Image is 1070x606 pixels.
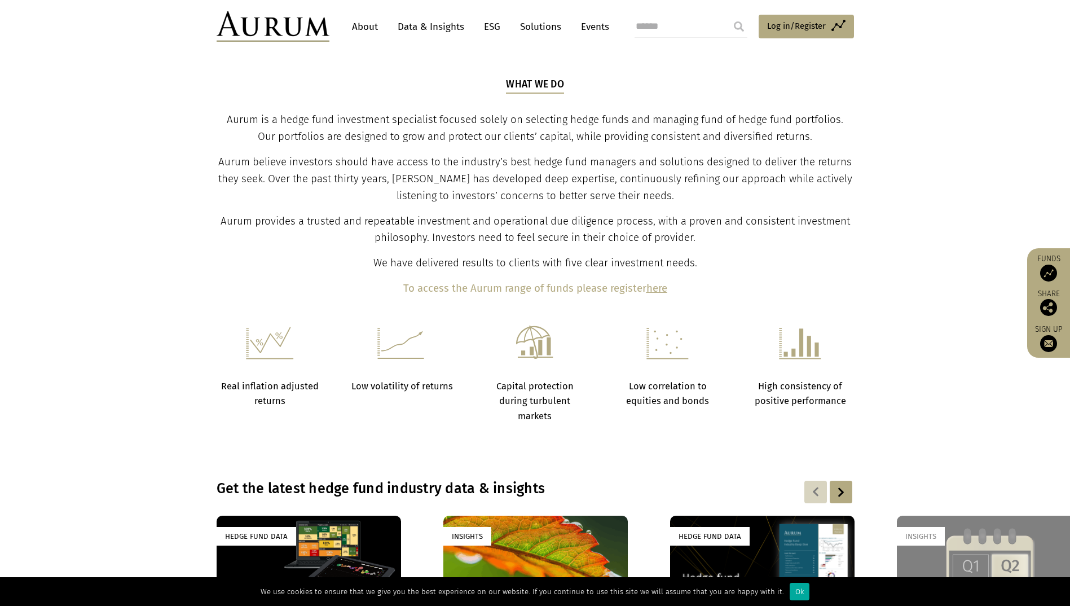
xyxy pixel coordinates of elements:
a: About [346,16,384,37]
div: Insights [897,527,945,546]
div: Hedge Fund Data [217,527,296,546]
strong: Real inflation adjusted returns [221,381,319,406]
h5: What we do [506,77,564,93]
b: To access the Aurum range of funds please register [403,282,646,295]
img: Sign up to our newsletter [1040,335,1057,352]
strong: Low volatility of returns [351,381,453,392]
a: Funds [1033,254,1064,282]
img: Share this post [1040,299,1057,316]
h3: Get the latest hedge fund industry data & insights [217,480,708,497]
span: We have delivered results to clients with five clear investment needs. [373,257,697,269]
a: Events [575,16,609,37]
a: ESG [478,16,506,37]
a: Solutions [514,16,567,37]
img: Access Funds [1040,265,1057,282]
span: Aurum is a hedge fund investment specialist focused solely on selecting hedge funds and managing ... [227,113,843,143]
div: Hedge Fund Data [670,527,750,546]
div: Insights [443,527,491,546]
a: here [646,282,667,295]
a: Data & Insights [392,16,470,37]
div: Ok [790,583,809,600]
a: Log in/Register [759,15,854,38]
strong: Low correlation to equities and bonds [626,381,709,406]
strong: Capital protection during turbulent markets [496,381,574,421]
img: Aurum [217,11,329,42]
strong: High consistency of positive performance [755,381,846,406]
span: Log in/Register [767,19,826,33]
div: Share [1033,290,1064,316]
a: Sign up [1033,324,1064,352]
span: Aurum believe investors should have access to the industry’s best hedge fund managers and solutio... [218,156,852,202]
span: Aurum provides a trusted and repeatable investment and operational due diligence process, with a ... [221,215,850,244]
input: Submit [728,15,750,38]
